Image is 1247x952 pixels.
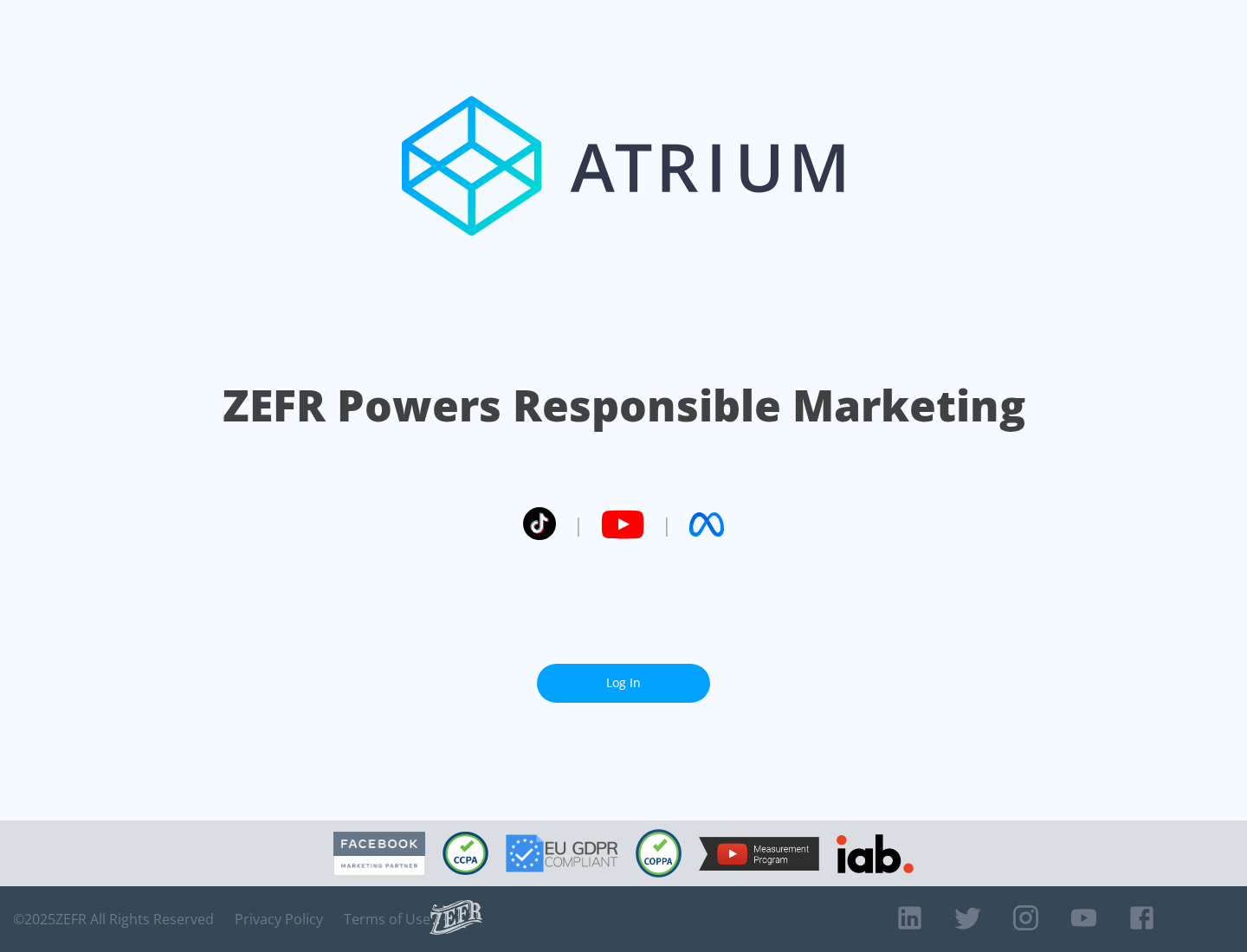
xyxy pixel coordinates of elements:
img: YouTube Measurement Program [699,837,819,871]
span: | [662,511,672,537]
img: COPPA Compliant [636,829,682,878]
h1: ZEFR Powers Responsible Marketing [223,376,1025,435]
img: GDPR Compliant [506,834,618,872]
a: Terms of Use [344,910,430,928]
a: Log In [537,664,710,703]
span: © 2025 ZEFR All Rights Reserved [13,910,214,928]
a: Privacy Policy [235,910,323,928]
span: | [573,511,584,537]
img: IAB [837,834,914,873]
img: Facebook Marketing Partner [333,832,425,876]
img: CCPA Compliant [443,832,488,875]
